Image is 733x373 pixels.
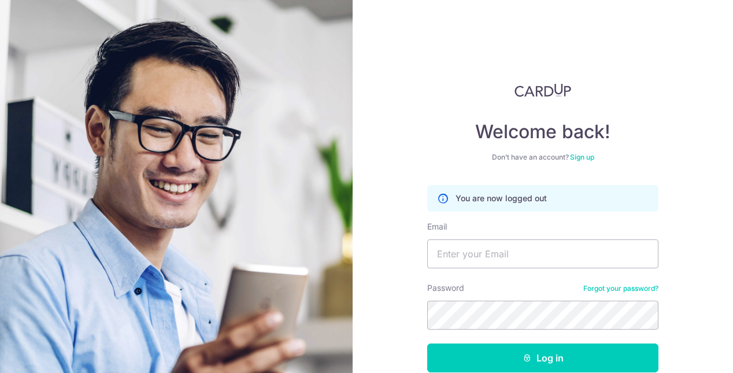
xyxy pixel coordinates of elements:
a: Sign up [570,153,594,161]
label: Password [427,282,464,294]
div: Don’t have an account? [427,153,658,162]
button: Log in [427,344,658,372]
img: CardUp Logo [514,83,571,97]
p: You are now logged out [456,193,547,204]
a: Forgot your password? [583,284,658,293]
input: Enter your Email [427,239,658,268]
h4: Welcome back! [427,120,658,143]
label: Email [427,221,447,232]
